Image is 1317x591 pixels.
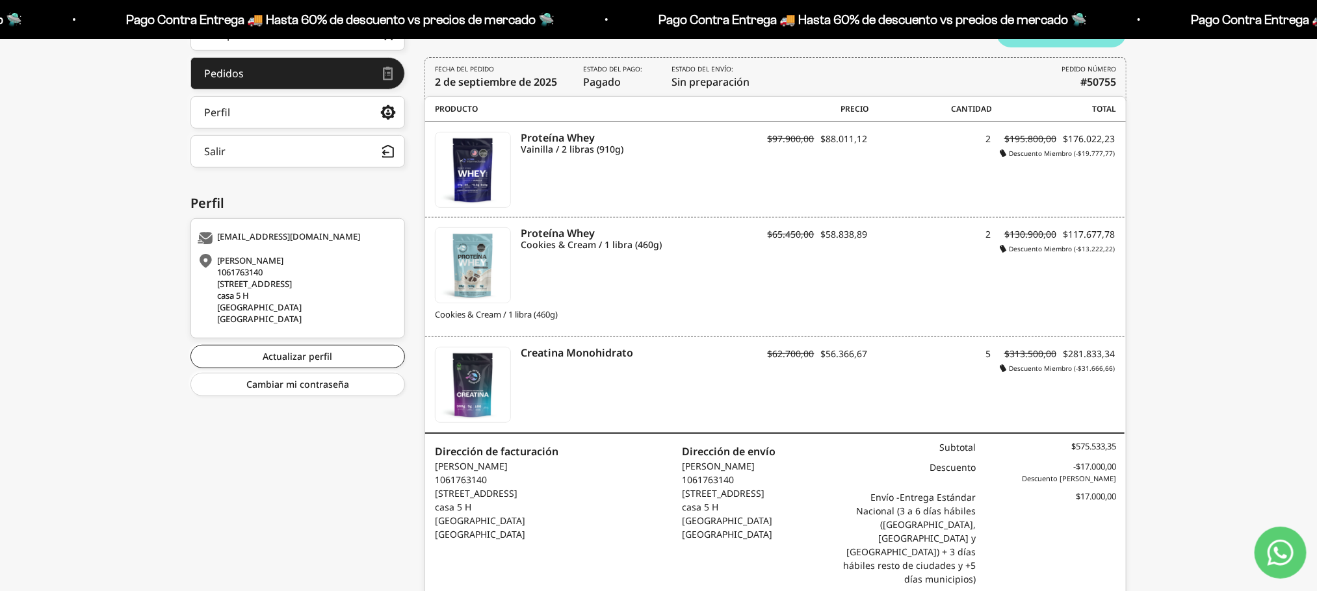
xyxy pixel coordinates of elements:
span: $56.366,67 [821,347,868,360]
span: Sin preparación [672,64,750,90]
s: $97.900,00 [768,132,815,145]
a: Perfil [190,96,405,129]
span: Total [992,103,1116,115]
i: Vainilla / 2 libras (910g) [521,144,743,155]
s: $313.500,00 [1004,347,1056,360]
div: Subtotal [836,440,976,454]
div: Descuento [836,460,976,484]
span: $176.022,23 [1063,132,1115,145]
div: Perfil [204,107,230,118]
div: Pedidos [204,68,244,79]
i: PEDIDO NÚMERO [1062,64,1116,74]
span: $281.833,34 [1063,347,1115,360]
a: Pedidos [190,57,405,90]
span: Precio [744,103,868,115]
div: 5 [868,347,991,373]
i: Estado del pago: [583,64,642,74]
a: Cambiar mi contraseña [190,373,405,396]
span: Cookies & Cream / 1 libra (460g) [435,308,744,321]
a: Actualizar perfil [190,345,405,368]
div: Entrega Estándar Nacional (3 a 6 días hábiles ([GEOGRAPHIC_DATA], [GEOGRAPHIC_DATA] y [GEOGRAPHIC... [836,490,976,586]
div: $575.533,35 [976,440,1116,454]
span: $88.011,12 [821,132,868,145]
a: Proteína Whey Vainilla / 2 libras (910g) [521,132,743,155]
i: Descuento Miembro (-$13.222,22) [1000,244,1115,253]
i: Descuento Miembro (-$19.777,77) [1000,149,1115,158]
i: Proteína Whey [521,227,743,239]
strong: Dirección de envío [682,444,776,459]
span: Pagado [583,64,645,90]
a: Proteína Whey - Vainilla - Vainilla / 2 libras (910g) [435,132,511,208]
img: Proteína Whey - Cookies & Cream - Cookies & Cream / 1 libra (460g) [436,228,510,303]
p: Pago Contra Entrega 🚚 Hasta 60% de descuento vs precios de mercado 🛸 [657,9,1086,30]
i: Cookies & Cream / 1 libra (460g) [521,239,743,251]
s: $130.900,00 [1004,228,1056,240]
time: 2 de septiembre de 2025 [435,75,557,89]
a: Proteína Whey Cookies & Cream / 1 libra (460g) [521,227,743,251]
p: [PERSON_NAME] 1061763140 [STREET_ADDRESS] casa 5 H [GEOGRAPHIC_DATA] [GEOGRAPHIC_DATA] [682,459,776,541]
i: Descuento Miembro (-$31.666,66) [1000,364,1115,373]
i: Proteína Whey [521,132,743,144]
p: Pago Contra Entrega 🚚 Hasta 60% de descuento vs precios de mercado 🛸 [125,9,553,30]
s: $62.700,00 [768,347,815,360]
a: Creatina Monohidrato [435,347,511,423]
s: $195.800,00 [1004,132,1056,145]
span: Cantidad [868,103,993,115]
img: Creatina Monohidrato [436,347,510,422]
div: $17.000,00 [976,490,1116,586]
a: Creatina Monohidrato [521,347,743,358]
span: -$17.000,00 [1073,460,1116,472]
span: $58.838,89 [821,228,868,240]
span: $117.677,78 [1063,228,1115,240]
button: Salir [190,135,405,168]
a: Proteína Whey - Cookies & Cream - Cookies & Cream / 1 libra (460g) [435,227,511,303]
p: [PERSON_NAME] 1061763140 [STREET_ADDRESS] casa 5 H [GEOGRAPHIC_DATA] [GEOGRAPHIC_DATA] [435,459,558,541]
s: $65.450,00 [768,228,815,240]
img: Proteína Whey - Vainilla - Vainilla / 2 libras (910g) [436,132,510,207]
i: FECHA DEL PEDIDO [435,64,494,74]
div: Comprar [204,29,248,40]
div: 2 [868,132,991,158]
div: [PERSON_NAME] 1061763140 [STREET_ADDRESS] casa 5 H [GEOGRAPHIC_DATA] [GEOGRAPHIC_DATA] [198,255,395,325]
span: Producto [435,103,744,115]
div: [EMAIL_ADDRESS][DOMAIN_NAME] [198,232,395,245]
div: Perfil [190,194,405,213]
strong: Dirección de facturación [435,444,558,459]
div: Salir [204,146,226,157]
span: Envío - [870,491,900,503]
span: Descuento [PERSON_NAME] [976,473,1116,484]
div: 2 [868,227,991,253]
i: Estado del envío: [672,64,733,74]
b: #50755 [1080,74,1116,90]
